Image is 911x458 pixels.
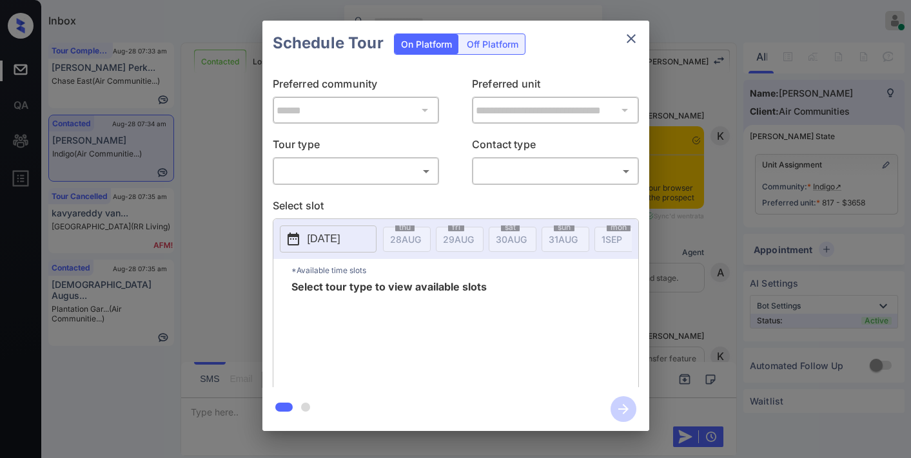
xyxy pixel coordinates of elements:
button: [DATE] [280,225,377,253]
p: Contact type [472,137,639,157]
span: Select tour type to view available slots [291,281,487,385]
p: *Available time slots [291,259,638,281]
p: [DATE] [308,231,340,247]
p: Preferred unit [472,76,639,97]
p: Preferred community [273,76,440,97]
div: On Platform [395,34,458,54]
p: Tour type [273,137,440,157]
h2: Schedule Tour [262,21,394,66]
p: Select slot [273,198,639,218]
button: close [618,26,644,52]
div: Off Platform [460,34,525,54]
